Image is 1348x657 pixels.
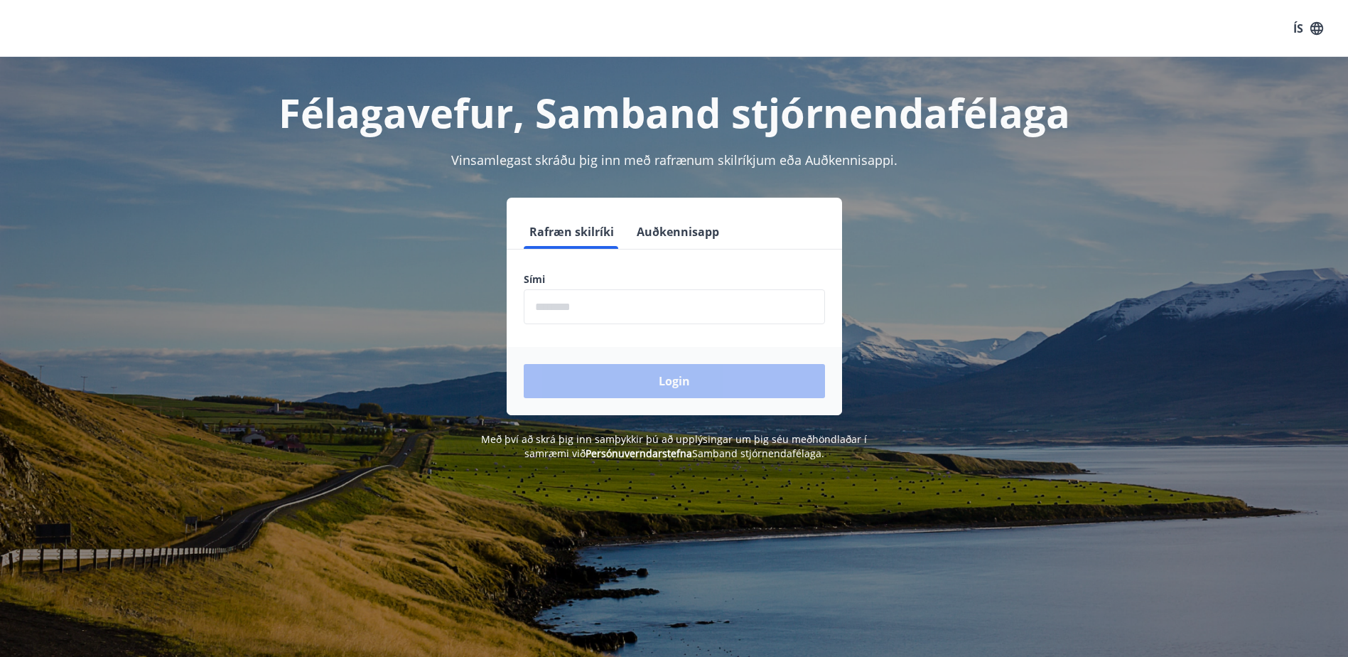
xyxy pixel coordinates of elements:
a: Persónuverndarstefna [586,447,692,460]
h1: Félagavefur, Samband stjórnendafélaga [180,85,1169,139]
span: Vinsamlegast skráðu þig inn með rafrænum skilríkjum eða Auðkennisappi. [451,151,897,169]
label: Sími [524,272,825,287]
span: Með því að skrá þig inn samþykkir þú að upplýsingar um þig séu meðhöndlaðar í samræmi við Samband... [481,432,867,460]
button: ÍS [1285,16,1331,41]
button: Auðkennisapp [631,215,725,249]
button: Rafræn skilríki [524,215,620,249]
